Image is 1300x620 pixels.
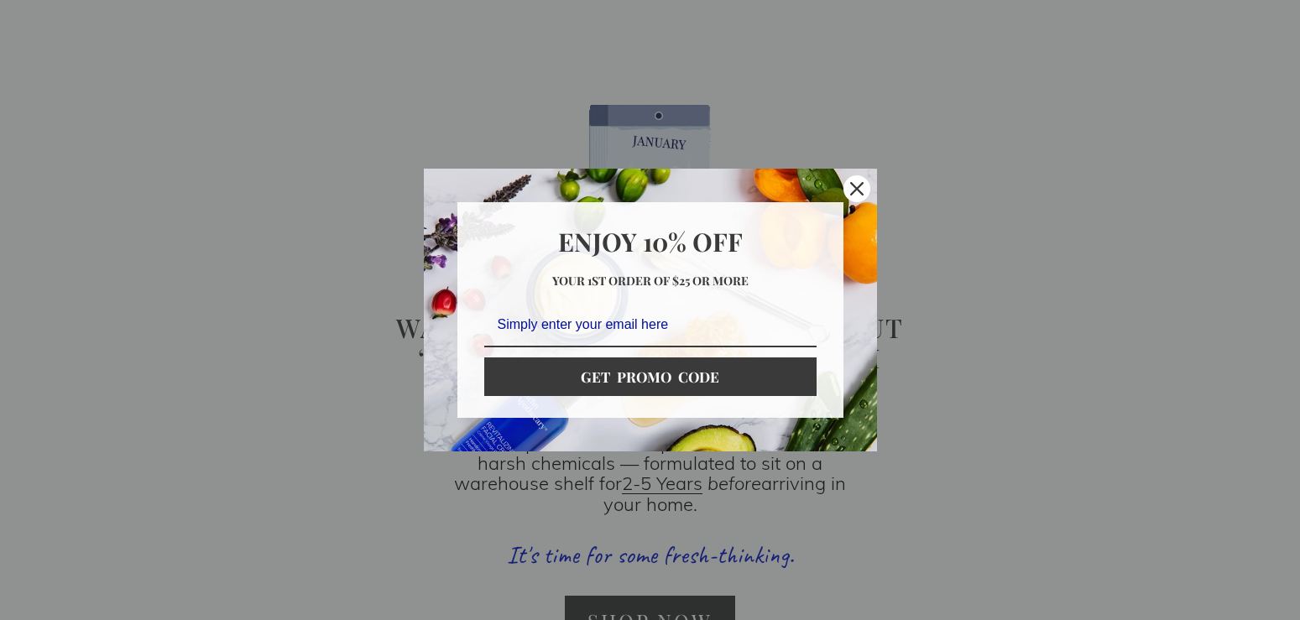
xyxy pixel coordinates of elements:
button: GET PROMO CODE [484,357,817,396]
svg: close icon [850,182,864,195]
strong: Your 1st order of $25 or more [552,273,749,289]
button: Close [837,169,877,209]
strong: Enjoy 10% OFF [558,225,743,258]
input: Email field [484,303,817,347]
